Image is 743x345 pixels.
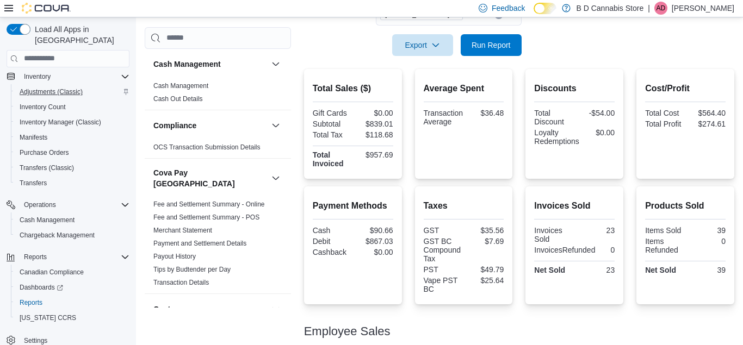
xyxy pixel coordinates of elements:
[304,325,391,338] h3: Employee Sales
[269,303,282,316] button: Customer
[466,276,504,285] div: $25.64
[269,119,282,132] button: Compliance
[153,227,212,234] a: Merchant Statement
[153,214,259,221] a: Fee and Settlement Summary - POS
[15,229,129,242] span: Chargeback Management
[472,40,511,51] span: Run Report
[313,150,344,168] strong: Total Invoiced
[424,276,462,293] div: Vape PST BC
[15,161,78,174] a: Transfers (Classic)
[688,109,726,117] div: $564.40
[15,101,129,114] span: Inventory Count
[153,200,265,208] a: Fee and Settlement Summary - Online
[688,120,726,128] div: $274.61
[153,239,246,248] span: Payment and Settlement Details
[15,214,79,227] a: Cash Management
[11,99,134,115] button: Inventory Count
[688,266,726,274] div: 39
[24,253,47,261] span: Reports
[645,199,726,212] h2: Products Sold
[20,70,129,83] span: Inventory
[11,280,134,295] a: Dashboards
[15,131,52,144] a: Manifests
[645,82,726,95] h2: Cost/Profit
[2,197,134,212] button: Operations
[20,268,84,277] span: Canadian Compliance
[577,266,615,274] div: 23
[24,336,47,345] span: Settings
[645,237,683,254] div: Items Refunded
[15,281,67,294] a: Dashboards
[645,266,676,274] strong: Net Sold
[461,34,522,56] button: Run Report
[355,120,393,128] div: $839.01
[355,130,393,139] div: $118.68
[313,130,351,139] div: Total Tax
[153,120,196,131] h3: Compliance
[534,82,615,95] h2: Discounts
[688,237,726,246] div: 0
[466,265,504,274] div: $49.79
[30,24,129,46] span: Load All Apps in [GEOGRAPHIC_DATA]
[534,128,579,146] div: Loyalty Redemptions
[313,226,351,235] div: Cash
[15,311,129,324] span: Washington CCRS
[355,248,393,256] div: $0.00
[392,34,453,56] button: Export
[355,237,393,246] div: $867.03
[145,79,291,110] div: Cash Management
[534,3,556,14] input: Dark Mode
[424,82,504,95] h2: Average Spent
[20,148,69,157] span: Purchase Orders
[20,133,47,142] span: Manifests
[153,59,221,70] h3: Cash Management
[153,167,267,189] button: Cova Pay [GEOGRAPHIC_DATA]
[15,85,87,98] a: Adjustments (Classic)
[153,265,231,274] span: Tips by Budtender per Day
[15,229,99,242] a: Chargeback Management
[15,116,106,129] a: Inventory Manager (Classic)
[313,120,351,128] div: Subtotal
[153,95,203,103] span: Cash Out Details
[424,237,462,263] div: GST BC Compound Tax
[466,237,504,246] div: $7.69
[20,198,60,211] button: Operations
[15,266,88,279] a: Canadian Compliance
[153,278,209,287] span: Transaction Details
[153,252,196,261] span: Payout History
[20,70,55,83] button: Inventory
[15,177,129,190] span: Transfers
[534,246,595,254] div: InvoicesRefunded
[355,109,393,117] div: $0.00
[145,141,291,158] div: Compliance
[15,101,70,114] a: Inventory Count
[15,146,129,159] span: Purchase Orders
[399,34,447,56] span: Export
[153,304,267,315] button: Customer
[11,115,134,130] button: Inventory Manager (Classic)
[15,131,129,144] span: Manifests
[153,213,259,222] span: Fee and Settlement Summary - POS
[15,296,47,309] a: Reports
[15,177,51,190] a: Transfers
[534,199,615,212] h2: Invoices Sold
[648,2,650,15] p: |
[269,58,282,71] button: Cash Management
[24,72,51,81] span: Inventory
[577,109,615,117] div: -$54.00
[313,199,393,212] h2: Payment Methods
[153,81,208,90] span: Cash Management
[153,200,265,209] span: Fee and Settlement Summary - Online
[657,2,666,15] span: AD
[11,228,134,243] button: Chargeback Management
[24,200,56,209] span: Operations
[672,2,734,15] p: [PERSON_NAME]
[20,250,129,264] span: Reports
[313,248,351,256] div: Cashback
[11,175,134,191] button: Transfers
[534,226,572,243] div: Invoices Sold
[11,130,134,145] button: Manifests
[688,226,726,235] div: 39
